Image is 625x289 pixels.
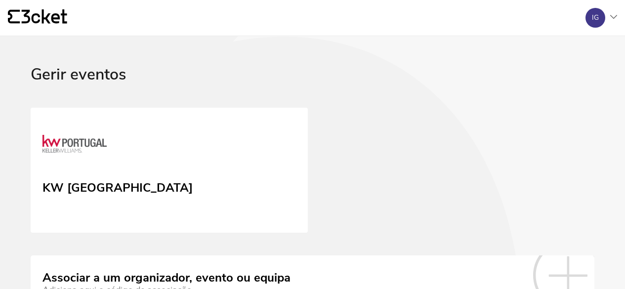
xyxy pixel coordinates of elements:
[42,271,291,285] div: Associar a um organizador, evento ou equipa
[592,14,599,22] div: IG
[8,9,67,26] a: {' '}
[42,124,107,168] img: KW Portugal
[31,108,308,233] a: KW Portugal KW [GEOGRAPHIC_DATA]
[8,10,20,24] g: {' '}
[31,66,594,108] div: Gerir eventos
[42,177,193,195] div: KW [GEOGRAPHIC_DATA]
